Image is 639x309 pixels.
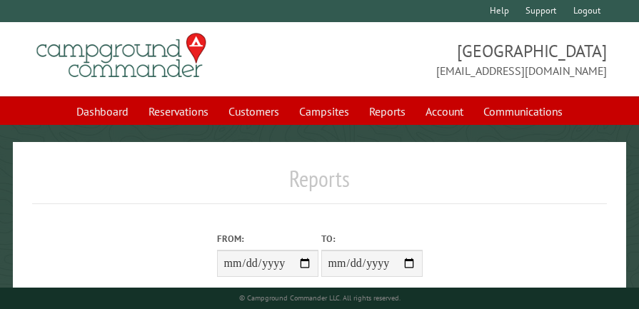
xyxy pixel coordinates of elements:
span: [GEOGRAPHIC_DATA] [EMAIL_ADDRESS][DOMAIN_NAME] [320,39,608,79]
a: Customers [220,98,288,125]
label: From: [217,232,318,245]
a: Account [417,98,472,125]
a: Reports [361,98,414,125]
label: To: [321,232,423,245]
a: Campsites [291,98,358,125]
a: Dashboard [68,98,137,125]
h1: Reports [32,165,608,204]
a: Reservations [140,98,217,125]
img: Campground Commander [32,28,211,83]
a: Communications [475,98,571,125]
small: © Campground Commander LLC. All rights reserved. [239,293,401,303]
